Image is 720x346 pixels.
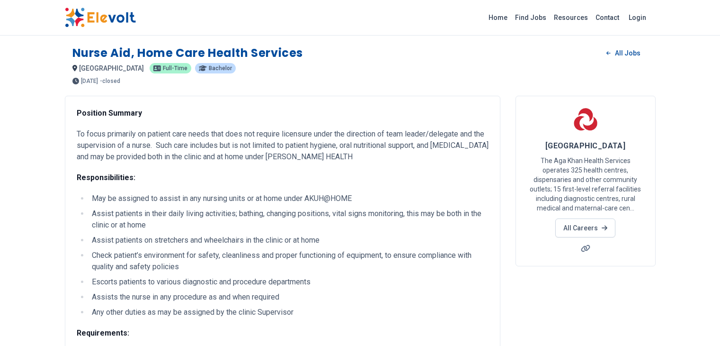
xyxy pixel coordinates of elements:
[89,291,489,303] li: Assists the nurse in any procedure as and when required
[79,64,144,72] span: [GEOGRAPHIC_DATA]
[599,46,648,60] a: All Jobs
[89,235,489,246] li: Assist patients on stretchers and wheelchairs in the clinic or at home
[89,193,489,204] li: May be assigned to assist in any nursing units or at home under AKUH@HOME
[72,46,303,61] h1: Nurse Aid, Home Care Health Services
[89,208,489,231] li: Assist patients in their daily living activities; bathing, changing positions, vital signs monito...
[555,219,615,237] a: All Careers
[81,78,98,84] span: [DATE]
[209,65,232,71] span: Bachelor
[77,328,129,337] strong: Requirements:
[550,10,592,25] a: Resources
[65,8,136,27] img: Elevolt
[77,128,489,163] p: To focus primarily on patient care needs that does not require licensure under the direction of t...
[574,108,597,131] img: Aga Khan Hospital
[77,109,142,118] strong: Position Summary
[163,65,187,71] span: Full-time
[89,307,489,318] li: Any other duties as may be assigned by the clinic Supervisor
[77,173,135,182] strong: Responsibilities:
[545,141,626,150] span: [GEOGRAPHIC_DATA]
[100,78,120,84] p: - closed
[527,156,644,213] p: The Aga Khan Health Services operates 325 health centres, dispensaries and other community outlet...
[592,10,623,25] a: Contact
[485,10,511,25] a: Home
[623,8,652,27] a: Login
[511,10,550,25] a: Find Jobs
[89,276,489,288] li: Escorts patients to various diagnostic and procedure departments
[89,250,489,273] li: Check patient’s environment for safety, cleanliness and proper functioning of equipment, to ensur...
